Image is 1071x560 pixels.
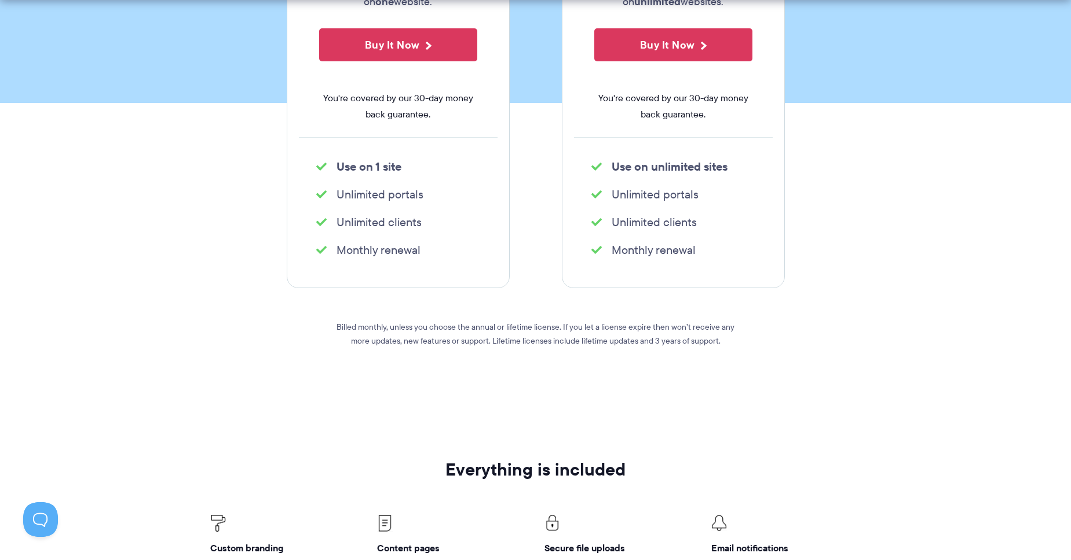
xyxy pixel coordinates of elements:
strong: Use on 1 site [337,158,401,175]
li: Monthly renewal [591,242,755,258]
li: Unlimited clients [591,214,755,230]
strong: Use on unlimited sites [612,158,728,175]
button: Buy It Now [319,28,477,61]
h4: Custom branding [210,542,360,554]
li: Unlimited portals [591,186,755,202]
span: You're covered by our 30-day money back guarantee. [319,90,477,123]
img: Client Portal Icons [544,515,560,530]
p: Billed monthly, unless you choose the annual or lifetime license. If you let a license expire the... [327,320,744,348]
h4: Secure file uploads [544,542,694,554]
li: Monthly renewal [316,242,480,258]
span: You're covered by our 30-day money back guarantee. [594,90,752,123]
img: Client Portal Icon [711,515,727,531]
h4: Content pages [377,542,527,554]
iframe: Toggle Customer Support [23,502,58,537]
li: Unlimited clients [316,214,480,230]
button: Buy It Now [594,28,752,61]
img: Client Portal Icons [377,515,393,532]
h4: Email notifications [711,542,861,554]
img: Client Portal Icons [210,515,226,532]
h2: Everything is included [210,460,861,479]
li: Unlimited portals [316,186,480,202]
